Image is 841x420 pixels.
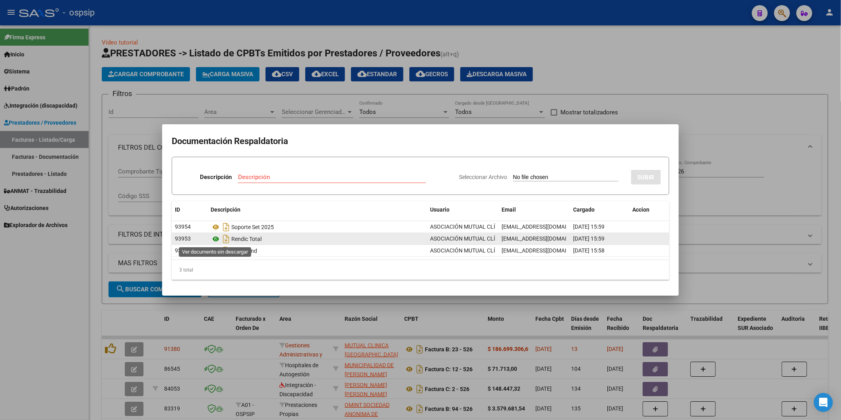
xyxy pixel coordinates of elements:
i: Descargar documento [221,245,231,257]
span: [DATE] 15:58 [573,247,605,254]
datatable-header-cell: ID [172,201,207,218]
span: ASOCIACIÓN MUTUAL CLÍNICA [GEOGRAPHIC_DATA][PERSON_NAME] . [430,235,608,242]
i: Descargar documento [221,221,231,233]
div: Open Intercom Messenger [814,393,833,412]
button: SUBIR [631,170,661,185]
span: Seleccionar Archivo [459,174,507,180]
span: [EMAIL_ADDRESS][DOMAIN_NAME] [502,223,590,230]
p: Descripción [200,173,232,182]
span: [DATE] 15:59 [573,235,605,242]
datatable-header-cell: Usuario [427,201,498,218]
span: Email [502,206,516,213]
datatable-header-cell: Cargado [570,201,630,218]
span: [EMAIL_ADDRESS][DOMAIN_NAME] [502,247,590,254]
div: Soporte Set 2025 [211,221,424,233]
span: ASOCIACIÓN MUTUAL CLÍNICA [GEOGRAPHIC_DATA][PERSON_NAME] . [430,247,608,254]
div: Rendic Total [211,233,424,245]
span: [EMAIL_ADDRESS][DOMAIN_NAME] [502,235,590,242]
datatable-header-cell: Accion [630,201,669,218]
datatable-header-cell: Email [498,201,570,218]
span: 93954 [175,223,191,230]
span: 93953 [175,235,191,242]
span: Usuario [430,206,450,213]
span: [DATE] 15:59 [573,223,605,230]
span: Cargado [573,206,595,213]
i: Descargar documento [221,233,231,245]
div: 3 total [172,260,669,280]
div: Rendic Ind [211,245,424,257]
h2: Documentación Respaldatoria [172,134,669,149]
span: ID [175,206,180,213]
datatable-header-cell: Descripción [207,201,427,218]
span: Descripción [211,206,240,213]
span: SUBIR [638,174,655,181]
span: Accion [633,206,650,213]
span: 93952 [175,247,191,254]
span: ASOCIACIÓN MUTUAL CLÍNICA [GEOGRAPHIC_DATA][PERSON_NAME] . [430,223,608,230]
